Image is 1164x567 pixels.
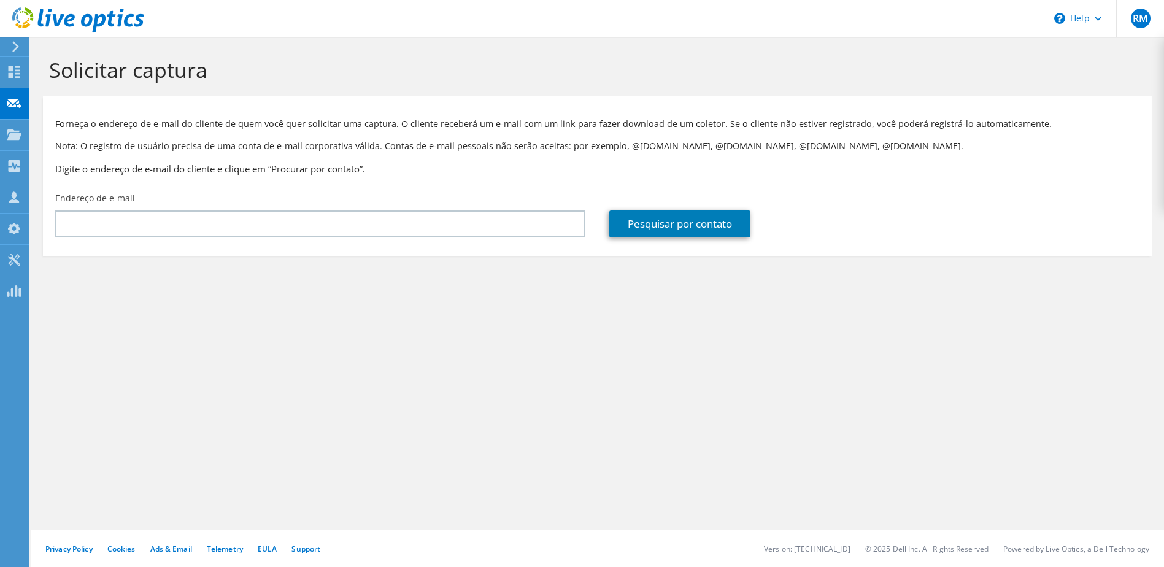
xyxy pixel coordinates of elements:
li: Powered by Live Optics, a Dell Technology [1003,544,1149,554]
a: Ads & Email [150,544,192,554]
a: Telemetry [207,544,243,554]
h1: Solicitar captura [49,57,1139,83]
a: Support [291,544,320,554]
h3: Digite o endereço de e-mail do cliente e clique em “Procurar por contato”. [55,162,1139,175]
a: Cookies [107,544,136,554]
a: EULA [258,544,277,554]
span: RM [1131,9,1151,28]
p: Forneça o endereço de e-mail do cliente de quem você quer solicitar uma captura. O cliente recebe... [55,117,1139,131]
a: Privacy Policy [45,544,93,554]
li: Version: [TECHNICAL_ID] [764,544,850,554]
label: Endereço de e-mail [55,192,135,204]
li: © 2025 Dell Inc. All Rights Reserved [865,544,989,554]
p: Nota: O registro de usuário precisa de uma conta de e-mail corporativa válida. Contas de e-mail p... [55,139,1139,153]
svg: \n [1054,13,1065,24]
a: Pesquisar por contato [609,210,750,237]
